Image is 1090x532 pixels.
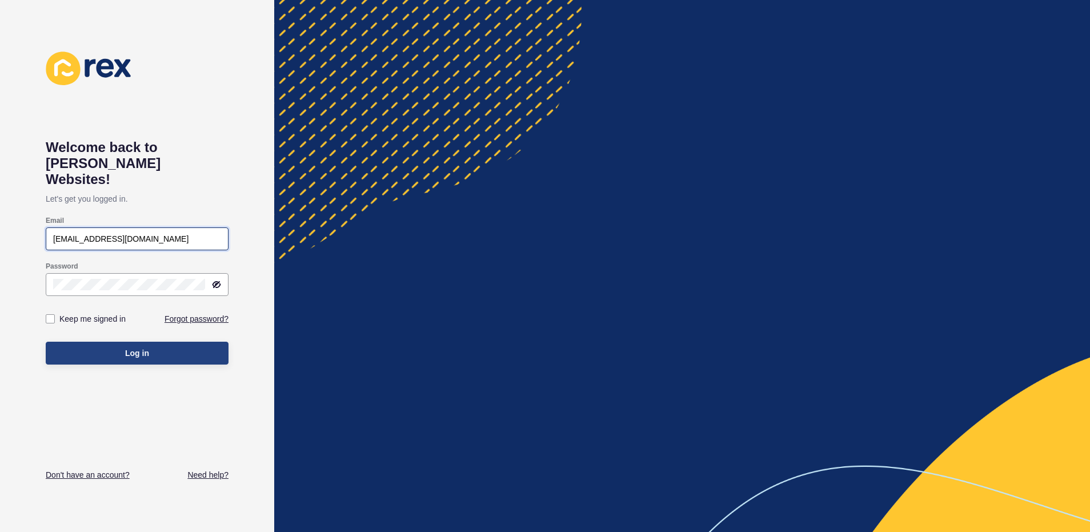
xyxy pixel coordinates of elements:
label: Password [46,262,78,271]
label: Email [46,216,64,225]
a: Forgot password? [165,313,229,325]
span: Log in [125,347,149,359]
a: Need help? [187,469,229,481]
button: Log in [46,342,229,365]
label: Keep me signed in [59,313,126,325]
p: Let's get you logged in. [46,187,229,210]
a: Don't have an account? [46,469,130,481]
input: e.g. name@company.com [53,233,221,245]
h1: Welcome back to [PERSON_NAME] Websites! [46,139,229,187]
